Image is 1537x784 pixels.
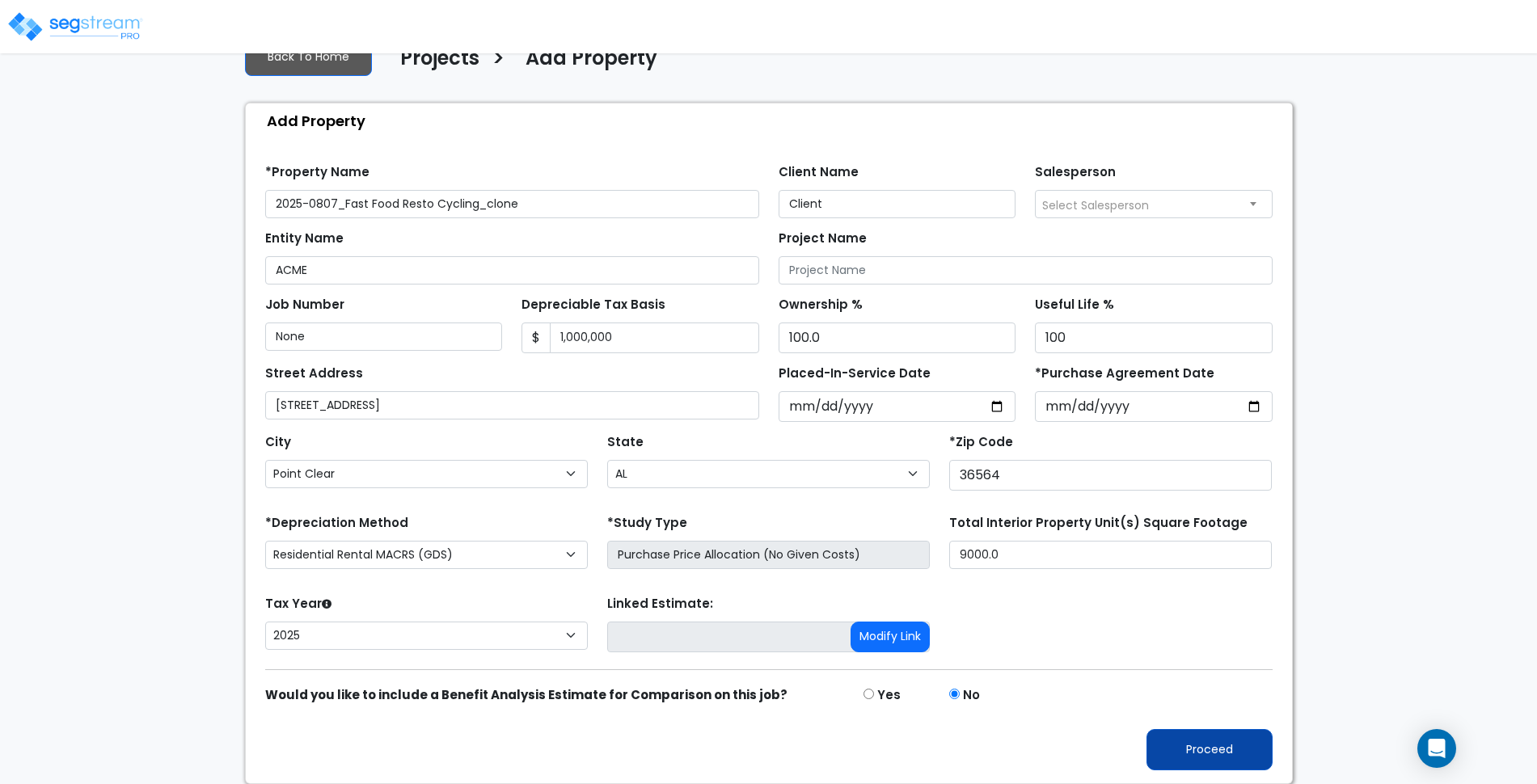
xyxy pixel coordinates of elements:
[265,322,503,351] input: Job Number
[526,47,657,74] h4: Add Property
[492,45,505,77] h3: >
[1146,729,1273,770] button: Proceed
[265,391,759,419] input: Street Address
[265,595,331,613] label: Tax Year
[607,595,713,613] label: Linked Estimate:
[1417,729,1456,768] div: Open Intercom Messenger
[779,230,867,248] label: Project Name
[265,296,344,314] label: Job Number
[521,296,665,314] label: Depreciable Tax Basis
[513,47,657,81] a: Add Property
[6,11,144,43] img: logo_pro_r.png
[607,433,644,452] label: State
[265,686,788,703] strong: Would you like to include a Benefit Analysis Estimate for Comparison on this job?
[550,322,759,353] input: 0.00
[779,322,1016,353] input: Ownership %
[388,47,479,81] a: Projects
[949,460,1272,491] input: Zip Code
[265,256,759,285] input: Entity Name
[779,256,1273,285] input: Project Name
[963,686,980,705] label: No
[607,514,687,533] label: *Study Type
[265,365,363,383] label: Street Address
[779,163,859,182] label: Client Name
[1035,163,1116,182] label: Salesperson
[265,230,344,248] label: Entity Name
[949,433,1013,452] label: *Zip Code
[851,622,930,652] button: Modify Link
[1035,391,1273,422] input: Purchase Date
[265,163,369,182] label: *Property Name
[949,541,1272,569] input: total square foot
[779,190,1016,218] input: Client Name
[400,47,479,74] h4: Projects
[949,514,1248,533] label: Total Interior Property Unit(s) Square Footage
[265,190,759,218] input: Property Name
[265,433,291,452] label: City
[779,365,931,383] label: Placed-In-Service Date
[521,322,551,353] span: $
[1035,296,1114,314] label: Useful Life %
[245,38,372,76] a: Back To Home
[1035,365,1214,383] label: *Purchase Agreement Date
[265,514,408,533] label: *Depreciation Method
[1042,197,1149,213] span: Select Salesperson
[1035,322,1273,353] input: Useful Life %
[254,103,1292,138] div: Add Property
[877,686,901,705] label: Yes
[779,296,863,314] label: Ownership %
